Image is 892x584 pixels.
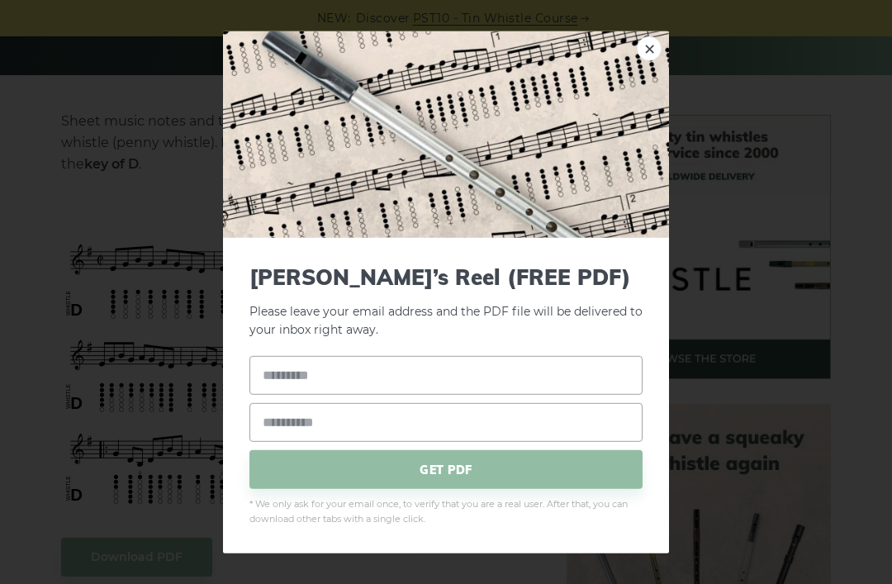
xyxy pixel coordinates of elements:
span: GET PDF [249,450,643,489]
img: Tin Whistle Tab Preview [223,31,669,237]
a: × [637,36,662,60]
span: [PERSON_NAME]’s Reel (FREE PDF) [249,264,643,289]
p: Please leave your email address and the PDF file will be delivered to your inbox right away. [249,264,643,339]
span: * We only ask for your email once, to verify that you are a real user. After that, you can downlo... [249,497,643,527]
